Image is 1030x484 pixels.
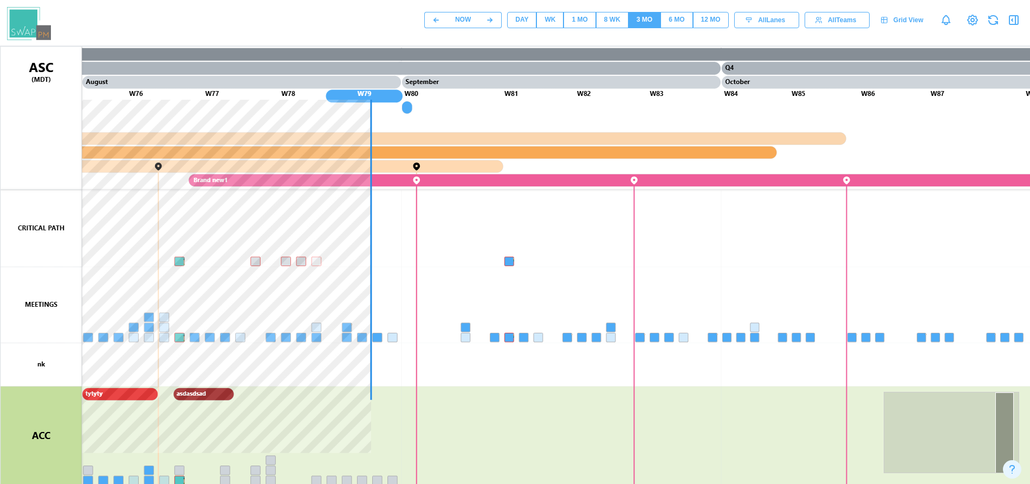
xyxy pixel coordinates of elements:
div: DAY [515,15,528,25]
button: AllTeams [805,12,870,28]
div: NOW [455,15,471,25]
button: DAY [507,12,536,28]
div: 3 MO [637,15,652,25]
button: WK [536,12,563,28]
div: 1 MO [572,15,587,25]
button: NOW [448,12,478,28]
div: WK [545,15,555,25]
a: Grid View [875,12,931,28]
button: 3 MO [629,12,660,28]
button: Open Drawer [1006,12,1021,28]
button: AllLanes [734,12,799,28]
button: 8 WK [596,12,629,28]
div: 12 MO [701,15,721,25]
div: 8 WK [604,15,620,25]
a: Notifications [937,11,955,29]
span: Grid View [893,12,923,28]
button: Refresh Grid [986,12,1001,28]
button: 1 MO [563,12,595,28]
img: Swap PM Logo [7,7,51,40]
span: All Lanes [758,12,785,28]
span: All Teams [828,12,856,28]
button: 12 MO [693,12,729,28]
a: View Project [965,12,980,28]
div: 6 MO [669,15,684,25]
button: 6 MO [660,12,692,28]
